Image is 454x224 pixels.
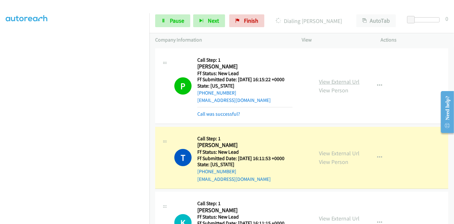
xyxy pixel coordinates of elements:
a: View Person [319,87,348,94]
span: Next [208,17,219,24]
a: View External Url [319,150,359,157]
a: Call was successful? [197,111,240,117]
h2: [PERSON_NAME] [197,207,292,214]
a: [EMAIL_ADDRESS][DOMAIN_NAME] [197,176,271,182]
a: View External Url [319,215,359,222]
a: Finish [229,14,264,27]
p: View [302,36,369,44]
h5: Ff Status: New Lead [197,149,292,155]
h5: Ff Status: New Lead [197,70,292,77]
p: Actions [381,36,449,44]
p: Company Information [155,36,290,44]
h5: Call Step: 1 [197,135,292,142]
a: View Person [319,158,348,166]
h5: Call Step: 1 [197,57,292,63]
h5: Call Step: 1 [197,200,292,207]
h5: Ff Status: New Lead [197,214,292,220]
p: Dialing [PERSON_NAME] [273,17,345,25]
div: Delay between calls (in seconds) [410,17,440,22]
a: Pause [155,14,190,27]
h2: [PERSON_NAME] [197,142,292,149]
h5: Ff Submitted Date: [DATE] 16:11:53 +0000 [197,155,292,162]
h5: State: [US_STATE] [197,83,292,89]
a: [EMAIL_ADDRESS][DOMAIN_NAME] [197,97,271,103]
h5: State: [US_STATE] [197,161,292,168]
span: Finish [244,17,258,24]
div: 0 [445,14,448,23]
button: Next [193,14,225,27]
h1: T [174,149,192,166]
a: [PHONE_NUMBER] [197,168,236,174]
a: View External Url [319,78,359,85]
iframe: Resource Center [436,87,454,137]
button: AutoTab [356,14,396,27]
a: [PHONE_NUMBER] [197,90,236,96]
h5: Ff Submitted Date: [DATE] 16:15:22 +0000 [197,76,292,83]
span: Pause [170,17,184,24]
h2: [PERSON_NAME] [197,63,292,70]
h1: P [174,77,192,95]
